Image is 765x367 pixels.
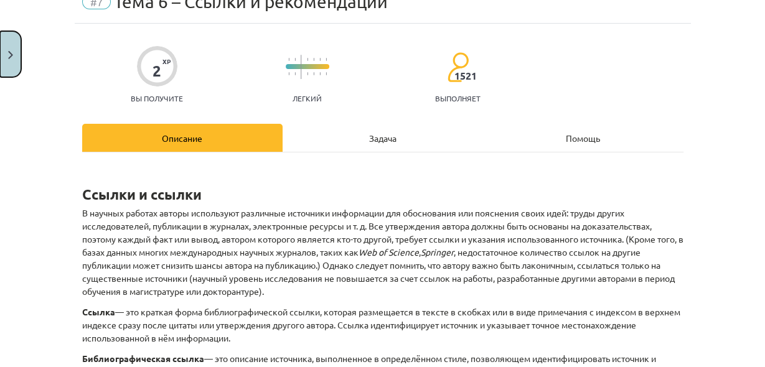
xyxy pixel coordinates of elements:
[82,306,680,343] font: — это краткая форма библиографической ссылки, которая размещается в тексте в скобках или в виде п...
[326,72,327,75] img: icon-short-line-57e1e144782c952c97e751825c79c345078a6d821885a25fce030b3d8c18986b.svg
[369,132,397,144] font: Задача
[326,58,327,61] img: icon-short-line-57e1e144782c952c97e751825c79c345078a6d821885a25fce030b3d8c18986b.svg
[288,72,289,75] img: icon-short-line-57e1e144782c952c97e751825c79c345078a6d821885a25fce030b3d8c18986b.svg
[447,52,469,83] img: students-c634bb4e5e11cddfef0936a35e636f08e4e9abd3cc4e673bd6f9a4125e45ecb1.svg
[82,353,204,364] font: Библиографическая ссылка
[8,51,13,59] img: icon-close-lesson-0947bae3869378f0d4975bcd49f059093ad1ed9edebbc8119c70593378902aed.svg
[82,185,202,203] font: Ссылки и ссылки
[419,246,421,258] font: ,
[162,132,202,144] font: Описание
[307,72,308,75] img: icon-short-line-57e1e144782c952c97e751825c79c345078a6d821885a25fce030b3d8c18986b.svg
[301,55,302,79] img: icon-long-line-d9ea69661e0d244f92f715978eff75569469978d946b2353a9bb055b3ed8787d.svg
[162,57,171,66] font: XP
[313,58,314,61] img: icon-short-line-57e1e144782c952c97e751825c79c345078a6d821885a25fce030b3d8c18986b.svg
[454,69,477,82] font: 1521
[307,58,308,61] img: icon-short-line-57e1e144782c952c97e751825c79c345078a6d821885a25fce030b3d8c18986b.svg
[294,72,296,75] img: icon-short-line-57e1e144782c952c97e751825c79c345078a6d821885a25fce030b3d8c18986b.svg
[82,306,115,317] font: Ссылка
[288,58,289,61] img: icon-short-line-57e1e144782c952c97e751825c79c345078a6d821885a25fce030b3d8c18986b.svg
[319,58,321,61] img: icon-short-line-57e1e144782c952c97e751825c79c345078a6d821885a25fce030b3d8c18986b.svg
[319,72,321,75] img: icon-short-line-57e1e144782c952c97e751825c79c345078a6d821885a25fce030b3d8c18986b.svg
[313,72,314,75] img: icon-short-line-57e1e144782c952c97e751825c79c345078a6d821885a25fce030b3d8c18986b.svg
[293,93,322,103] font: Легкий
[566,132,600,144] font: Помощь
[82,207,683,258] font: В научных работах авторы используют различные источники информации для обоснования или пояснения ...
[421,246,454,258] font: Springer
[435,93,481,103] font: выполняет
[359,246,419,258] font: Web of Science
[131,93,183,103] font: Вы получите
[294,58,296,61] img: icon-short-line-57e1e144782c952c97e751825c79c345078a6d821885a25fce030b3d8c18986b.svg
[153,61,161,80] font: 2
